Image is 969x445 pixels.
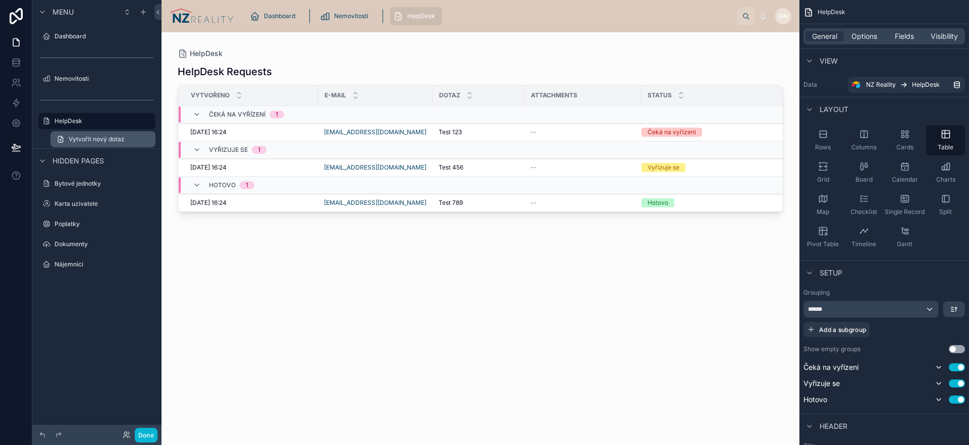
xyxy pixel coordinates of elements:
label: HelpDesk [55,117,149,125]
a: Bytové jednotky [38,176,155,192]
span: Hotovo [803,395,827,405]
span: Hotovo [209,181,236,189]
label: Poplatky [55,220,153,228]
span: Add a subgroup [819,326,866,333]
button: Pivot Table [803,222,842,252]
span: Map [817,208,829,216]
button: Cards [885,125,924,155]
span: E-mail [325,91,346,99]
span: Checklist [850,208,877,216]
label: Show empty groups [803,345,860,353]
label: Grouping [803,289,830,297]
button: Timeline [844,222,883,252]
a: Vytvořit nový dotaz [50,131,155,147]
button: Checklist [844,190,883,220]
span: Table [938,143,953,151]
a: HelpDesk [390,7,442,25]
span: Options [851,31,877,41]
span: Dotaz [439,91,460,99]
span: Split [939,208,952,216]
button: Done [135,428,157,442]
label: Data [803,81,844,89]
span: Grid [817,176,829,184]
a: Dashboard [38,28,155,44]
label: Nemovitosti [55,75,153,83]
img: App logo [170,8,234,24]
button: Add a subgroup [803,322,870,337]
button: Rows [803,125,842,155]
span: HelpDesk [407,12,435,20]
span: Fields [895,31,914,41]
a: Dashboard [247,7,302,25]
label: Nájemníci [55,260,153,268]
label: Bytové jednotky [55,180,153,188]
label: Dokumenty [55,240,153,248]
span: Header [820,421,847,431]
span: Vyřizuje se [209,146,248,154]
div: 1 [246,181,248,189]
span: Visibility [931,31,958,41]
span: Vyřizuje se [803,378,840,388]
span: Vytvořeno [191,91,230,99]
a: Dokumenty [38,236,155,252]
div: 1 [276,110,278,119]
button: Board [844,157,883,188]
span: View [820,56,838,66]
button: Calendar [885,157,924,188]
div: 1 [258,146,260,154]
button: Split [926,190,965,220]
span: Attachments [531,91,577,99]
a: Nájemníci [38,256,155,272]
span: General [812,31,837,41]
span: Charts [936,176,955,184]
span: Single Record [885,208,925,216]
span: Timeline [851,240,876,248]
div: scrollable content [242,5,737,27]
img: Airtable Logo [852,81,860,89]
a: Nemovitosti [317,7,375,25]
span: Vytvořit nový dotaz [69,135,125,143]
span: Columns [851,143,877,151]
span: Čeká na vyřízení [209,110,265,119]
span: Hidden pages [52,156,104,166]
span: Setup [820,268,842,278]
span: GN [779,12,788,20]
a: Karta uzivatele [38,196,155,212]
span: Pivot Table [807,240,839,248]
button: Gantt [885,222,924,252]
button: Grid [803,157,842,188]
span: Nemovitosti [334,12,368,20]
span: Cards [896,143,913,151]
span: Dashboard [264,12,295,20]
button: Map [803,190,842,220]
a: Nemovitosti [38,71,155,87]
button: Single Record [885,190,924,220]
span: Menu [52,7,74,17]
span: Board [855,176,873,184]
a: NZ RealityHelpDesk [848,77,965,93]
a: Poplatky [38,216,155,232]
span: Rows [815,143,831,151]
a: HelpDesk [38,113,155,129]
span: HelpDesk [818,8,845,16]
button: Charts [926,157,965,188]
span: Gantt [897,240,912,248]
span: Calendar [892,176,918,184]
label: Dashboard [55,32,153,40]
span: HelpDesk [912,81,940,89]
span: Status [648,91,672,99]
span: Layout [820,104,848,115]
span: Čeká na vyřízení [803,362,858,372]
span: NZ Reality [866,81,896,89]
button: Columns [844,125,883,155]
button: Table [926,125,965,155]
label: Karta uzivatele [55,200,153,208]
